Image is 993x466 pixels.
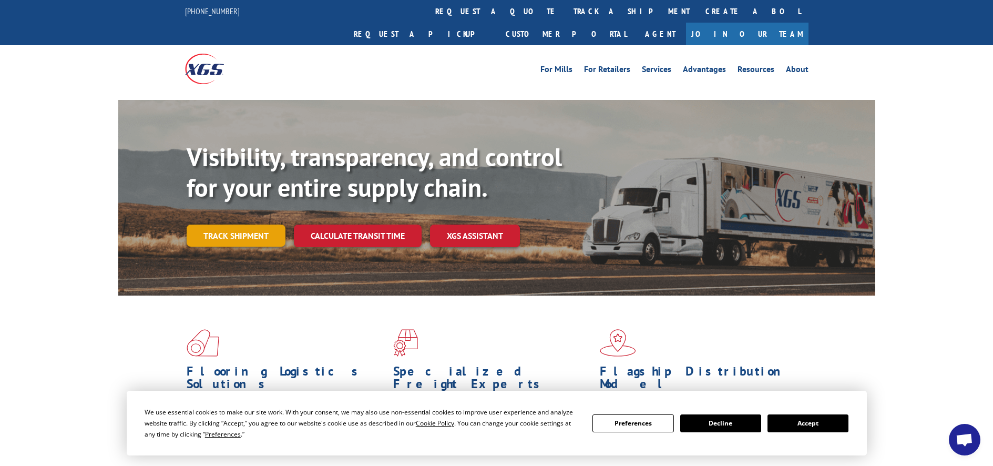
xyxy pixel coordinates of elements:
[393,329,418,357] img: xgs-icon-focused-on-flooring-red
[416,419,454,428] span: Cookie Policy
[680,414,761,432] button: Decline
[949,424,980,455] div: Open chat
[642,65,671,77] a: Services
[294,225,422,247] a: Calculate transit time
[592,414,673,432] button: Preferences
[686,23,808,45] a: Join Our Team
[346,23,498,45] a: Request a pickup
[145,407,580,440] div: We use essential cookies to make our site work. With your consent, we may also use non-essential ...
[786,65,808,77] a: About
[127,391,867,455] div: Cookie Consent Prompt
[393,365,592,396] h1: Specialized Freight Experts
[187,225,285,247] a: Track shipment
[187,329,219,357] img: xgs-icon-total-supply-chain-intelligence-red
[187,365,385,396] h1: Flooring Logistics Solutions
[205,430,241,439] span: Preferences
[430,225,520,247] a: XGS ASSISTANT
[584,65,630,77] a: For Retailers
[600,329,636,357] img: xgs-icon-flagship-distribution-model-red
[683,65,726,77] a: Advantages
[600,365,799,396] h1: Flagship Distribution Model
[767,414,848,432] button: Accept
[498,23,634,45] a: Customer Portal
[187,140,562,204] b: Visibility, transparency, and control for your entire supply chain.
[634,23,686,45] a: Agent
[738,65,774,77] a: Resources
[185,6,240,16] a: [PHONE_NUMBER]
[540,65,572,77] a: For Mills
